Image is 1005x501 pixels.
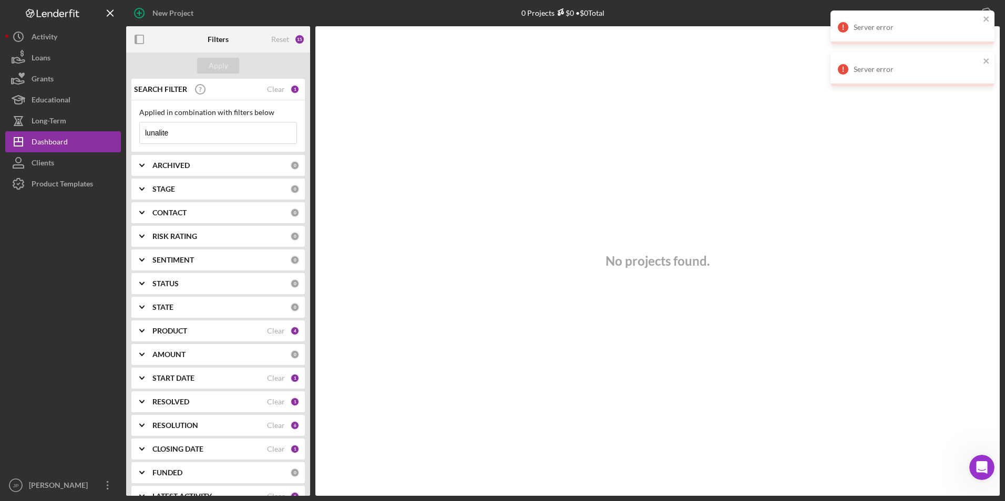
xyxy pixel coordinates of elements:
b: SENTIMENT [152,256,194,264]
b: PRODUCT [152,327,187,335]
div: Dashboard [32,131,68,155]
div: Grants [32,68,54,92]
button: Grants [5,68,121,89]
div: Clear [267,398,285,406]
b: RISK RATING [152,232,197,241]
button: Activity [5,26,121,47]
button: Apply [197,58,239,74]
button: Loans [5,47,121,68]
div: 0 [290,279,300,288]
div: Server error [854,23,980,32]
div: $0 [555,8,574,17]
b: Filters [208,35,229,44]
button: JP[PERSON_NAME] [5,475,121,496]
button: New Project [126,3,204,24]
h3: No projects found. [606,254,710,268]
button: close [983,15,990,25]
b: AMOUNT [152,350,186,359]
div: [PERSON_NAME] [26,475,95,498]
b: FUNDED [152,468,182,477]
div: Clear [267,374,285,382]
div: Server error [854,65,980,74]
div: Apply [209,58,228,74]
div: 0 [290,350,300,359]
b: STATUS [152,279,179,288]
div: Applied in combination with filters below [139,108,297,117]
div: Long-Term [32,110,66,134]
b: SEARCH FILTER [134,85,187,93]
button: Clients [5,152,121,173]
div: 4 [290,326,300,336]
div: 0 [290,255,300,265]
div: 1 [290,397,300,406]
button: Product Templates [5,173,121,194]
b: CONTACT [152,208,187,217]
div: 0 [290,302,300,312]
div: 6 [290,421,300,430]
b: LATEST ACTIVITY [152,492,212,500]
div: Clear [267,421,285,430]
b: RESOLVED [152,398,189,406]
div: Clear [267,85,285,93]
div: Activity [32,26,57,50]
button: Export [940,3,1000,24]
div: Export [951,3,973,24]
div: 15 [294,34,305,45]
div: 0 [290,232,300,241]
b: CLOSING DATE [152,445,203,453]
div: Clear [267,327,285,335]
b: ARCHIVED [152,161,190,170]
div: 1 [290,373,300,383]
button: Long-Term [5,110,121,131]
div: 1 [290,492,300,501]
div: Reset [271,35,289,44]
iframe: Intercom live chat [969,455,994,480]
div: 1 [290,444,300,454]
button: Educational [5,89,121,110]
div: Educational [32,89,70,113]
button: Dashboard [5,131,121,152]
text: JP [13,483,18,488]
b: START DATE [152,374,194,382]
div: Loans [32,47,50,71]
div: 0 [290,161,300,170]
b: STATE [152,303,173,311]
div: Product Templates [32,173,93,197]
div: Clients [32,152,54,176]
div: 0 [290,208,300,217]
div: New Project [152,3,193,24]
div: 0 [290,468,300,477]
div: 0 [290,184,300,194]
div: Clear [267,445,285,453]
b: STAGE [152,185,175,193]
b: RESOLUTION [152,421,198,430]
div: Clear [267,492,285,500]
div: 1 [290,85,300,94]
div: 0 Projects • $0 Total [521,8,604,17]
button: close [983,57,990,67]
